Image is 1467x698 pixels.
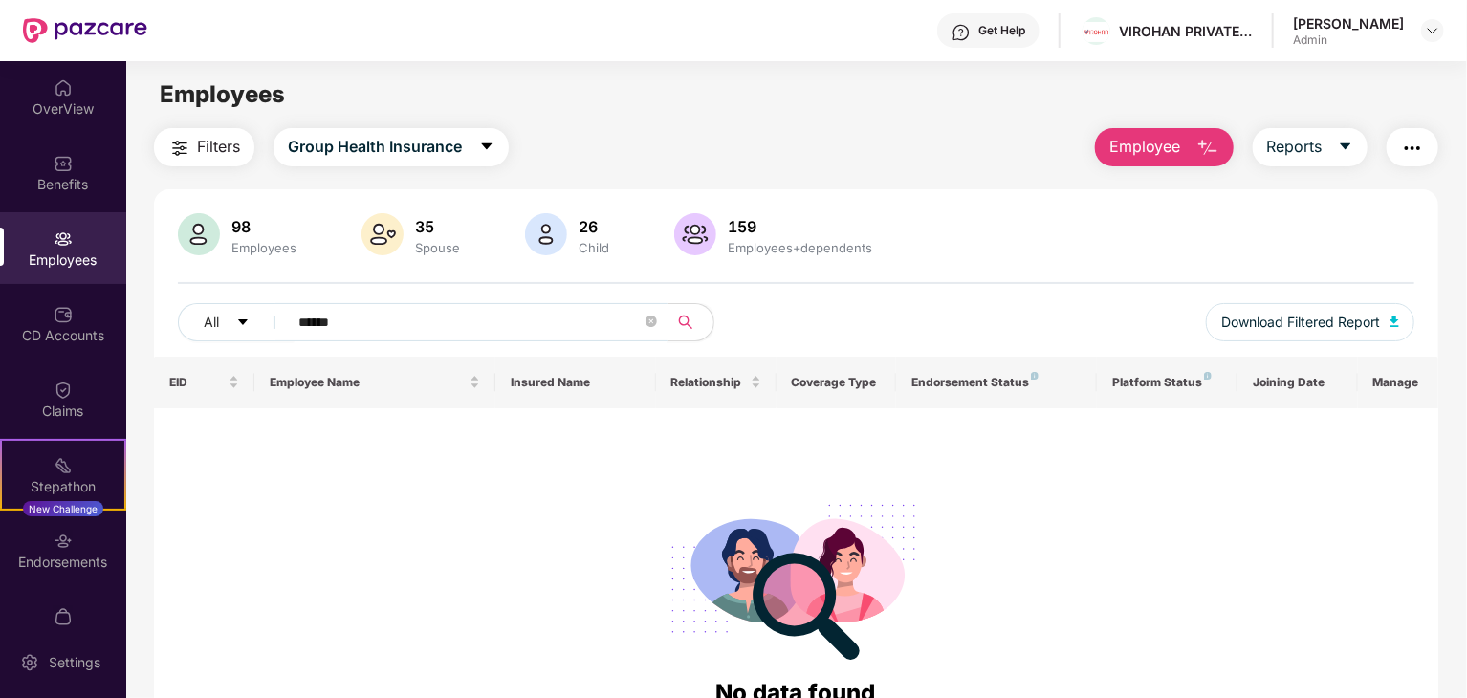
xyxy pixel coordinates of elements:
div: Employees [228,240,300,255]
span: Employee [1109,135,1181,159]
img: svg+xml;base64,PHN2ZyB4bWxucz0iaHR0cDovL3d3dy53My5vcmcvMjAwMC9zdmciIHhtbG5zOnhsaW5rPSJodHRwOi8vd3... [674,213,716,255]
img: svg+xml;base64,PHN2ZyB4bWxucz0iaHR0cDovL3d3dy53My5vcmcvMjAwMC9zdmciIHhtbG5zOnhsaW5rPSJodHRwOi8vd3... [525,213,567,255]
div: Settings [43,653,106,672]
button: Group Health Insurancecaret-down [274,128,509,166]
div: Platform Status [1112,375,1222,390]
img: svg+xml;base64,PHN2ZyB4bWxucz0iaHR0cDovL3d3dy53My5vcmcvMjAwMC9zdmciIHdpZHRoPSIyODgiIGhlaWdodD0iMj... [658,481,933,675]
img: svg+xml;base64,PHN2ZyB4bWxucz0iaHR0cDovL3d3dy53My5vcmcvMjAwMC9zdmciIHdpZHRoPSIyNCIgaGVpZ2h0PSIyNC... [1401,137,1424,160]
span: search [667,315,704,330]
img: svg+xml;base64,PHN2ZyBpZD0iTXlfT3JkZXJzIiBkYXRhLW5hbWU9Ik15IE9yZGVycyIgeG1sbnM9Imh0dHA6Ly93d3cudz... [54,607,73,626]
span: caret-down [236,316,250,331]
span: Reports [1267,135,1323,159]
img: svg+xml;base64,PHN2ZyB4bWxucz0iaHR0cDovL3d3dy53My5vcmcvMjAwMC9zdmciIHdpZHRoPSIyMSIgaGVpZ2h0PSIyMC... [54,456,73,475]
button: Employee [1095,128,1234,166]
img: New Pazcare Logo [23,18,147,43]
img: svg+xml;base64,PHN2ZyBpZD0iQ0RfQWNjb3VudHMiIGRhdGEtbmFtZT0iQ0QgQWNjb3VudHMiIHhtbG5zPSJodHRwOi8vd3... [54,305,73,324]
img: svg+xml;base64,PHN2ZyB4bWxucz0iaHR0cDovL3d3dy53My5vcmcvMjAwMC9zdmciIHdpZHRoPSIyNCIgaGVpZ2h0PSIyNC... [168,137,191,160]
div: VIROHAN PRIVATE LIMITED [1119,22,1253,40]
th: Coverage Type [777,357,897,408]
img: svg+xml;base64,PHN2ZyB4bWxucz0iaHR0cDovL3d3dy53My5vcmcvMjAwMC9zdmciIHhtbG5zOnhsaW5rPSJodHRwOi8vd3... [178,213,220,255]
div: Get Help [978,23,1025,38]
th: Employee Name [254,357,495,408]
th: EID [154,357,254,408]
div: Endorsement Status [911,375,1082,390]
img: svg+xml;base64,PHN2ZyB4bWxucz0iaHR0cDovL3d3dy53My5vcmcvMjAwMC9zdmciIHhtbG5zOnhsaW5rPSJodHRwOi8vd3... [1196,137,1219,160]
th: Relationship [656,357,777,408]
span: Filters [197,135,240,159]
span: caret-down [479,139,494,156]
div: 98 [228,217,300,236]
span: Group Health Insurance [288,135,462,159]
div: 159 [724,217,876,236]
span: close-circle [646,316,657,327]
div: Employees+dependents [724,240,876,255]
th: Insured Name [495,357,656,408]
img: svg+xml;base64,PHN2ZyBpZD0iU2V0dGluZy0yMHgyMCIgeG1sbnM9Imh0dHA6Ly93d3cudzMub3JnLzIwMDAvc3ZnIiB3aW... [20,653,39,672]
span: close-circle [646,314,657,332]
div: 35 [411,217,464,236]
div: New Challenge [23,501,103,516]
span: All [204,312,219,333]
img: svg+xml;base64,PHN2ZyB4bWxucz0iaHR0cDovL3d3dy53My5vcmcvMjAwMC9zdmciIHhtbG5zOnhsaW5rPSJodHRwOi8vd3... [361,213,404,255]
button: search [667,303,714,341]
th: Joining Date [1237,357,1358,408]
th: Manage [1358,357,1438,408]
div: Child [575,240,613,255]
span: EID [169,375,225,390]
span: Relationship [671,375,747,390]
span: Employees [160,80,285,108]
img: svg+xml;base64,PHN2ZyBpZD0iSG9tZSIgeG1sbnM9Imh0dHA6Ly93d3cudzMub3JnLzIwMDAvc3ZnIiB3aWR0aD0iMjAiIG... [54,78,73,98]
button: Reportscaret-down [1253,128,1368,166]
div: Stepathon [2,477,124,496]
div: [PERSON_NAME] [1293,14,1404,33]
button: Allcaret-down [178,303,295,341]
span: caret-down [1338,139,1353,156]
img: svg+xml;base64,PHN2ZyBpZD0iQ2xhaW0iIHhtbG5zPSJodHRwOi8vd3d3LnczLm9yZy8yMDAwL3N2ZyIgd2lkdGg9IjIwIi... [54,381,73,400]
img: svg+xml;base64,PHN2ZyBpZD0iQmVuZWZpdHMiIHhtbG5zPSJodHRwOi8vd3d3LnczLm9yZy8yMDAwL3N2ZyIgd2lkdGg9Ij... [54,154,73,173]
button: Download Filtered Report [1206,303,1414,341]
img: svg+xml;base64,PHN2ZyB4bWxucz0iaHR0cDovL3d3dy53My5vcmcvMjAwMC9zdmciIHdpZHRoPSI4IiBoZWlnaHQ9IjgiIH... [1204,372,1212,380]
span: Download Filtered Report [1221,312,1380,333]
img: svg+xml;base64,PHN2ZyBpZD0iRW1wbG95ZWVzIiB4bWxucz0iaHR0cDovL3d3dy53My5vcmcvMjAwMC9zdmciIHdpZHRoPS... [54,229,73,249]
img: svg+xml;base64,PHN2ZyBpZD0iRHJvcGRvd24tMzJ4MzIiIHhtbG5zPSJodHRwOi8vd3d3LnczLm9yZy8yMDAwL3N2ZyIgd2... [1425,23,1440,38]
img: svg+xml;base64,PHN2ZyBpZD0iSGVscC0zMngzMiIgeG1sbnM9Imh0dHA6Ly93d3cudzMub3JnLzIwMDAvc3ZnIiB3aWR0aD... [952,23,971,42]
img: svg+xml;base64,PHN2ZyB4bWxucz0iaHR0cDovL3d3dy53My5vcmcvMjAwMC9zdmciIHhtbG5zOnhsaW5rPSJodHRwOi8vd3... [1390,316,1399,327]
div: Admin [1293,33,1404,48]
div: 26 [575,217,613,236]
img: svg+xml;base64,PHN2ZyBpZD0iRW5kb3JzZW1lbnRzIiB4bWxucz0iaHR0cDovL3d3dy53My5vcmcvMjAwMC9zdmciIHdpZH... [54,532,73,551]
img: Virohan%20logo%20(1).jpg [1083,22,1110,42]
div: Spouse [411,240,464,255]
span: Employee Name [270,375,466,390]
button: Filters [154,128,254,166]
img: svg+xml;base64,PHN2ZyB4bWxucz0iaHR0cDovL3d3dy53My5vcmcvMjAwMC9zdmciIHdpZHRoPSI4IiBoZWlnaHQ9IjgiIH... [1031,372,1039,380]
